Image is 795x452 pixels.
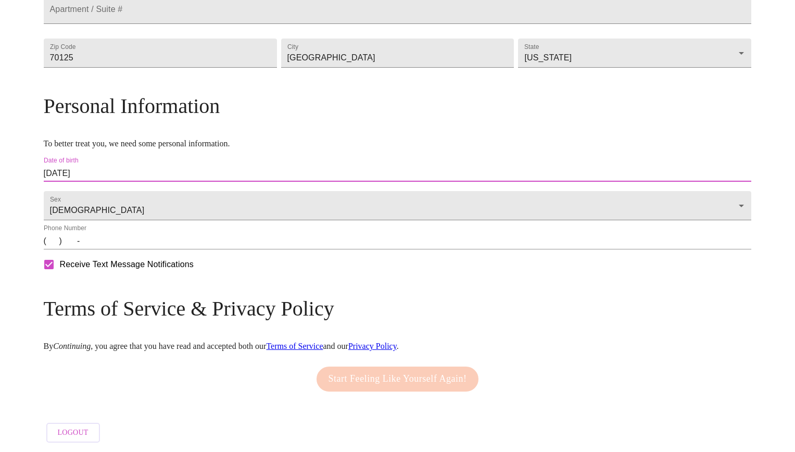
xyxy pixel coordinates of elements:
em: Continuing [53,342,91,350]
span: Logout [58,426,89,440]
label: Date of birth [44,158,79,164]
button: Logout [46,423,100,443]
p: By , you agree that you have read and accepted both our and our . [44,342,752,351]
a: Privacy Policy [348,342,397,350]
h3: Personal Information [44,94,752,118]
h3: Terms of Service & Privacy Policy [44,296,752,321]
span: Receive Text Message Notifications [60,258,194,271]
div: [US_STATE] [518,39,751,68]
p: To better treat you, we need some personal information. [44,139,752,148]
label: Phone Number [44,225,86,232]
div: [DEMOGRAPHIC_DATA] [44,191,752,220]
a: Terms of Service [266,342,323,350]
